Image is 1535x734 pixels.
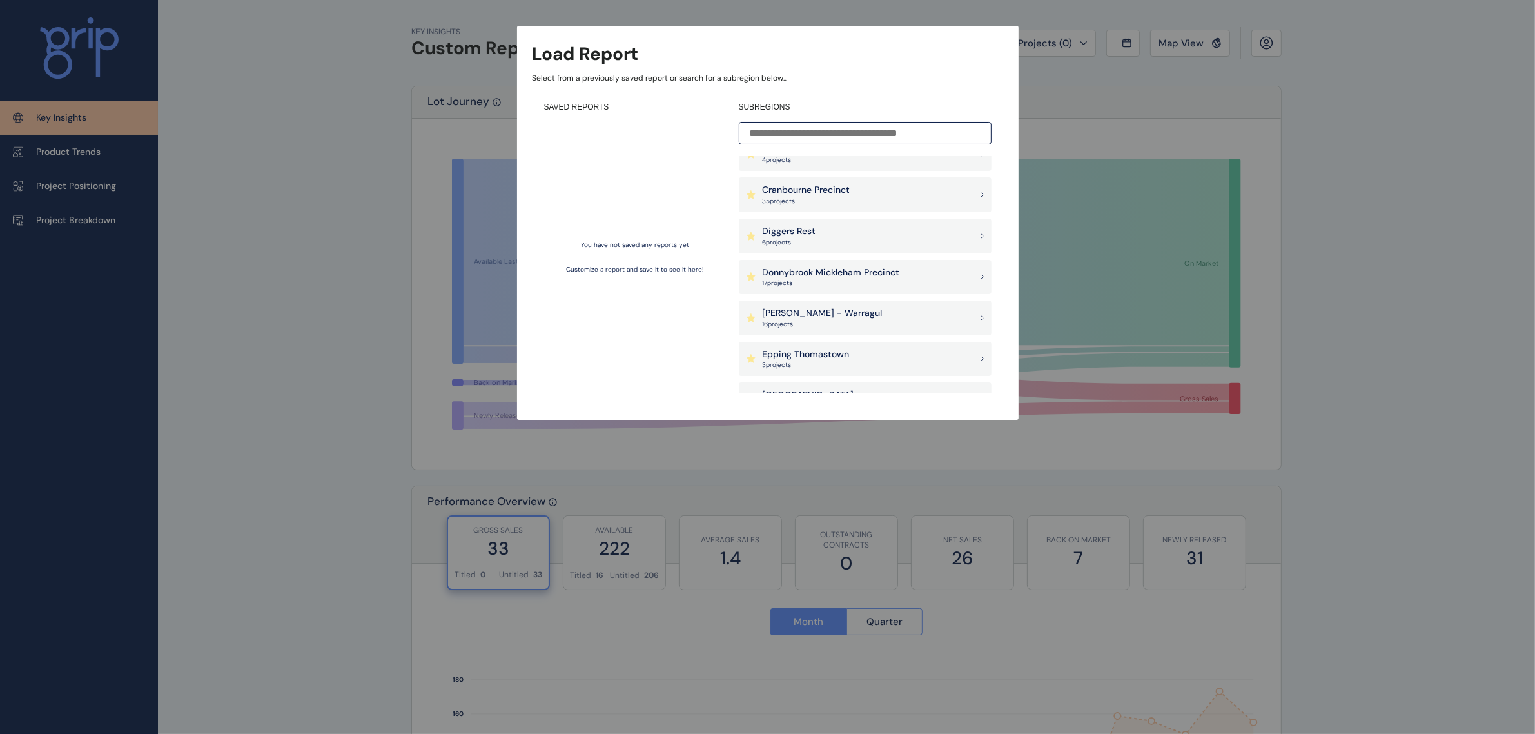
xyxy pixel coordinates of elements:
p: 35 project s [763,197,850,206]
p: Donnybrook Mickleham Precinct [763,266,900,279]
p: 4 project s [763,155,875,164]
h4: SAVED REPORTS [544,102,727,113]
p: Epping Thomastown [763,348,850,361]
p: [GEOGRAPHIC_DATA] [763,389,854,402]
p: 16 project s [763,320,883,329]
p: Select from a previously saved report or search for a subregion below... [533,73,1003,84]
p: 3 project s [763,361,850,370]
p: [PERSON_NAME] - Warragul [763,307,883,320]
p: You have not saved any reports yet [582,241,690,250]
p: Cranbourne Precinct [763,184,850,197]
h4: SUBREGIONS [739,102,992,113]
h3: Load Report [533,41,639,66]
p: Customize a report and save it to see it here! [567,265,705,274]
p: Diggers Rest [763,225,816,238]
p: 6 project s [763,238,816,247]
p: 17 project s [763,279,900,288]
